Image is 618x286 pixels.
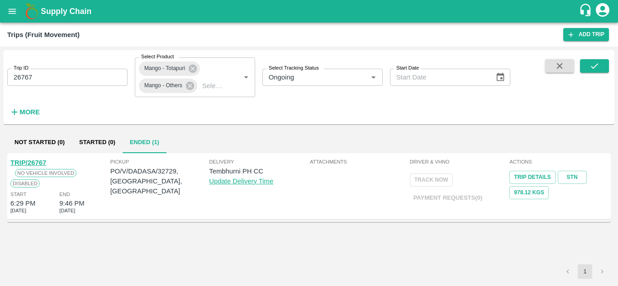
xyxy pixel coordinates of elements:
[59,206,75,215] span: [DATE]
[594,2,611,21] div: account of current user
[410,158,508,166] span: Driver & VHNo
[141,53,174,61] label: Select Product
[7,104,42,120] button: More
[41,7,91,16] b: Supply Chain
[139,79,197,93] div: Mango - Others
[59,198,84,208] div: 9:46 PM
[579,3,594,19] div: customer-support
[72,131,123,153] button: Started (0)
[15,169,76,177] span: No Vehicle Involved
[10,206,26,215] span: [DATE]
[509,186,548,199] button: 978.12 Kgs
[367,71,379,83] button: Open
[563,28,609,41] a: Add Trip
[59,190,70,198] span: End
[209,158,308,166] span: Delivery
[2,1,23,22] button: open drawer
[41,5,579,18] a: Supply Chain
[10,159,46,166] a: TRIP/26767
[199,80,226,92] input: Select Product
[139,61,200,76] div: Mango - Totapuri
[509,158,608,166] span: Actions
[19,108,40,116] strong: More
[240,71,252,83] button: Open
[110,166,209,197] p: PO/V/DADASA/32729, [GEOGRAPHIC_DATA], [GEOGRAPHIC_DATA]
[396,65,419,72] label: Start Date
[269,65,319,72] label: Select Tracking Status
[509,171,555,184] a: Trip Details
[139,81,188,90] span: Mango - Others
[10,198,35,208] div: 6:29 PM
[578,264,592,279] button: page 1
[7,131,72,153] button: Not Started (0)
[123,131,166,153] button: Ended (1)
[209,166,308,176] p: Tembhurni PH CC
[310,158,408,166] span: Attachments
[7,69,128,86] input: Enter Trip ID
[14,65,29,72] label: Trip ID
[558,171,587,184] a: STN
[209,178,273,185] a: Update Delivery Time
[265,71,353,83] input: Select Tracking Status
[7,29,80,41] div: Trips (Fruit Movement)
[390,69,489,86] input: Start Date
[10,179,40,188] span: Disabled
[23,2,41,20] img: logo
[139,64,190,73] span: Mango - Totapuri
[110,158,209,166] span: Pickup
[492,69,509,86] button: Choose date
[10,190,26,198] span: Start
[559,264,611,279] nav: pagination navigation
